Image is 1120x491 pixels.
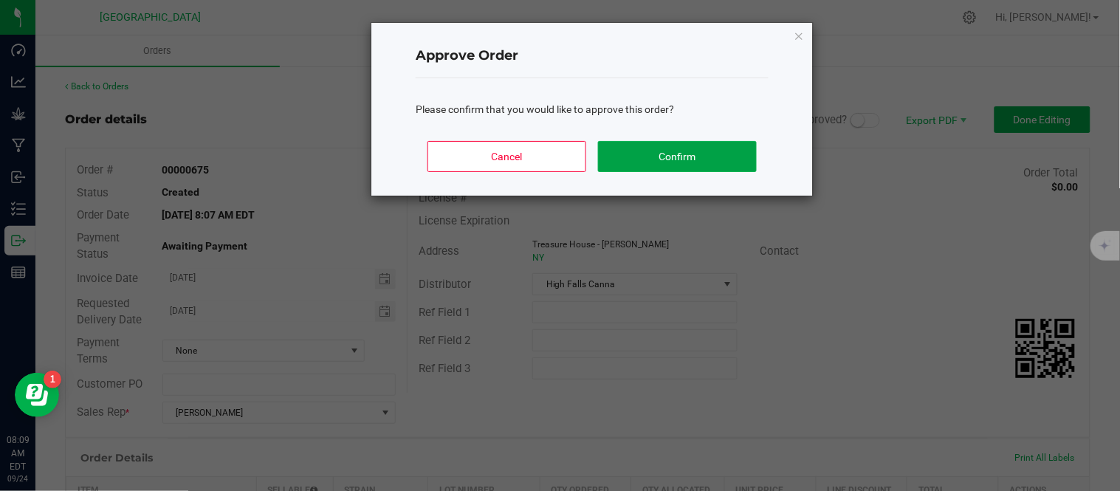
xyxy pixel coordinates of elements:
[416,47,769,66] h4: Approve Order
[794,27,804,44] button: Close
[598,141,757,172] button: Confirm
[44,371,61,388] iframe: Resource center unread badge
[15,373,59,417] iframe: Resource center
[427,141,586,172] button: Cancel
[416,102,769,117] div: Please confirm that you would like to approve this order?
